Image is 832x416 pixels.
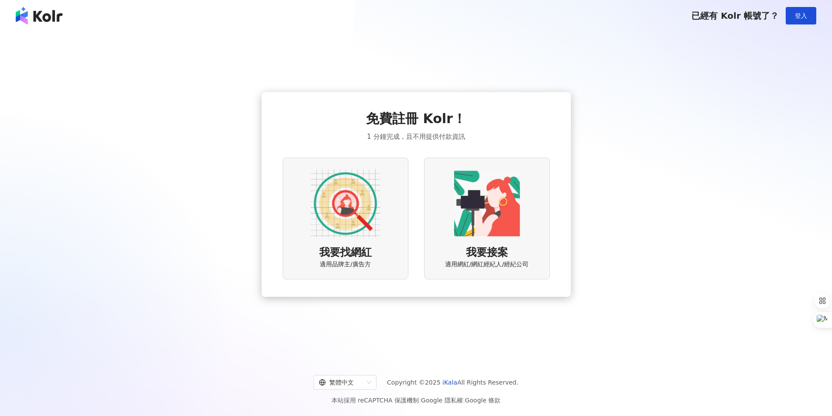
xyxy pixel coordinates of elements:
a: Google 隱私權 [421,397,463,404]
div: 繁體中文 [319,375,363,389]
span: 適用品牌主/廣告方 [320,260,371,269]
span: Copyright © 2025 All Rights Reserved. [387,377,518,388]
span: 已經有 Kolr 帳號了？ [691,10,779,21]
span: | [463,397,465,404]
button: 登入 [786,7,816,24]
span: 免費註冊 Kolr！ [366,110,466,128]
span: 適用網紅/網紅經紀人/經紀公司 [445,260,528,269]
span: 本站採用 reCAPTCHA 保護機制 [331,395,501,406]
img: KOL identity option [452,168,522,238]
a: Google 條款 [465,397,501,404]
span: 我要找網紅 [319,245,372,260]
span: 1 分鐘完成，且不用提供付款資訊 [367,131,465,142]
span: 登入 [795,12,807,19]
img: AD identity option [311,168,380,238]
span: | [419,397,421,404]
a: iKala [442,379,457,386]
span: 我要接案 [466,245,508,260]
img: logo [16,7,62,24]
